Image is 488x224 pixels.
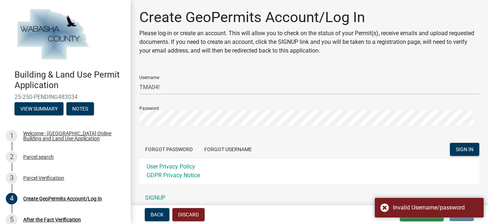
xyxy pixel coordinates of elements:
div: Welcome - [GEOGRAPHIC_DATA] Online Building and Land Use Application [23,131,119,141]
button: Forgot Password [139,143,198,156]
div: After the Fact Verification [23,217,81,222]
a: User Privacy Policy [147,163,195,170]
a: SIGNUP [139,191,479,205]
span: 25-250-PENDING483034 [15,94,116,100]
button: Notes [66,102,94,115]
p: Please log-in or create an account. This will allow you to check on the status of your Permit(s),... [139,29,479,55]
button: Back [145,208,169,221]
div: 2 [6,151,17,163]
img: Wabasha County, Minnesota [15,8,91,62]
div: 3 [6,172,17,184]
span: SIGN IN [456,146,473,152]
button: SIGN IN [450,143,479,156]
button: Forgot Username [198,143,258,156]
div: 4 [6,193,17,204]
span: Back [151,212,164,217]
div: Parcel search [23,154,54,159]
div: Create GeoPermits Account/Log In [23,196,102,201]
div: Invalid Username/password [393,203,478,212]
button: View Summary [15,102,63,115]
wm-modal-confirm: Notes [66,106,94,112]
button: Discard [172,208,205,221]
a: GDPR Privacy Notice [147,172,200,179]
div: Parcel Verification [23,175,64,181]
h4: Building & Land Use Permit Application [15,70,125,91]
wm-modal-confirm: Summary [15,106,63,112]
h1: Create GeoPermits Account/Log In [139,9,479,26]
div: 1 [6,130,17,142]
